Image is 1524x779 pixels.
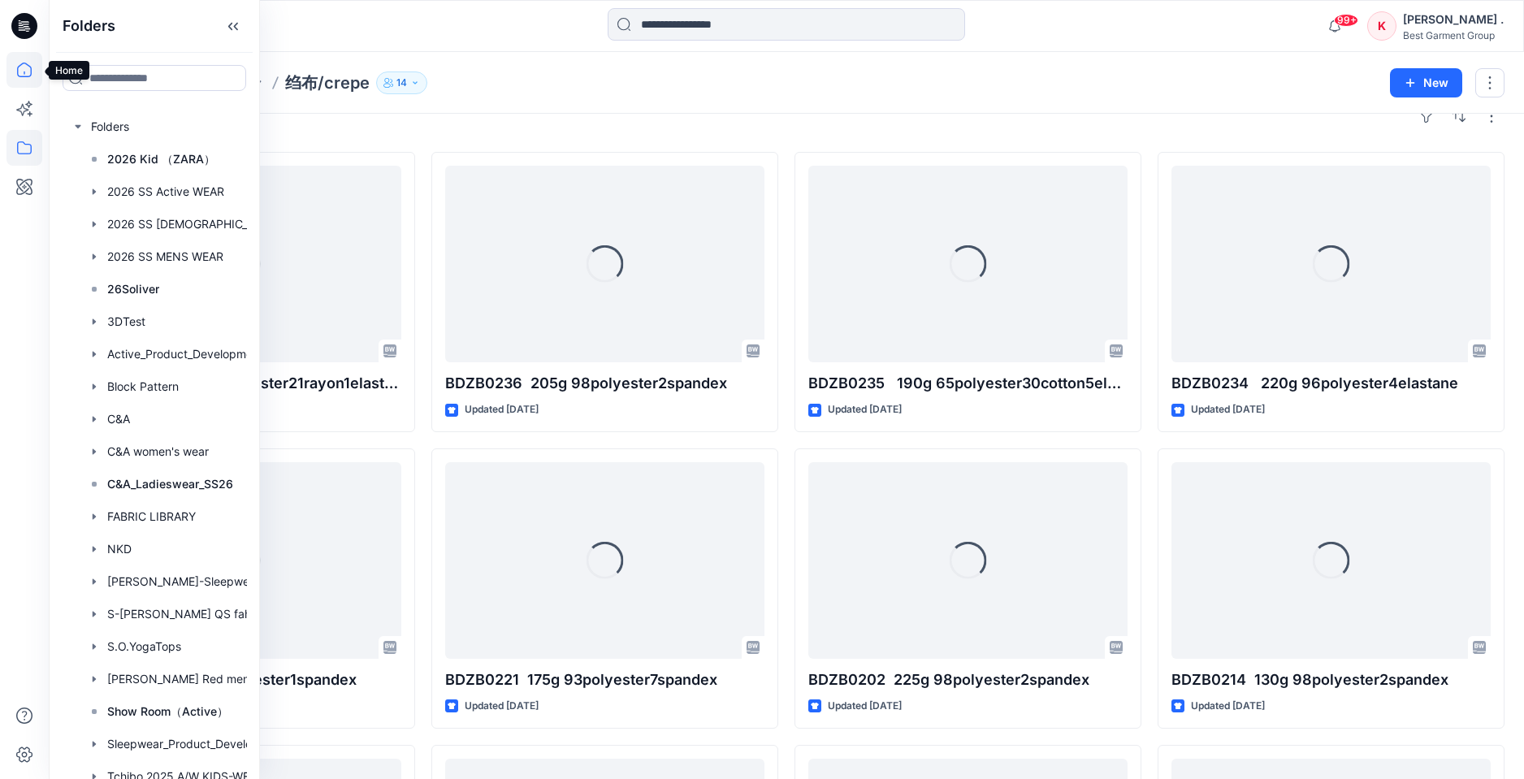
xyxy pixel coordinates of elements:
[107,279,159,299] p: 26Soliver
[445,669,764,691] p: BDZB0221 175g 93polyester7spandex
[376,71,427,94] button: 14
[828,401,902,418] p: Updated [DATE]
[107,149,215,169] p: 2026 Kid （ZARA）
[1191,401,1265,418] p: Updated [DATE]
[808,372,1128,395] p: BDZB0235 190g 65polyester30cotton5elastane
[828,698,902,715] p: Updated [DATE]
[1334,14,1358,27] span: 99+
[285,71,370,94] p: 绉布/crepe
[465,401,539,418] p: Updated [DATE]
[445,372,764,395] p: BDZB0236 205g 98polyester2spandex
[1390,68,1462,97] button: New
[808,669,1128,691] p: BDZB0202 225g 98polyester2spandex
[107,474,233,494] p: C&A_Ladieswear_SS26
[396,74,407,92] p: 14
[1171,372,1491,395] p: BDZB0234 220g 96polyester4elastane
[1403,29,1504,41] div: Best Garment Group
[465,698,539,715] p: Updated [DATE]
[1403,10,1504,29] div: [PERSON_NAME] .
[1191,698,1265,715] p: Updated [DATE]
[1367,11,1396,41] div: K
[1171,669,1491,691] p: BDZB0214 130g 98polyester2spandex
[107,702,228,721] p: Show Room（Active）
